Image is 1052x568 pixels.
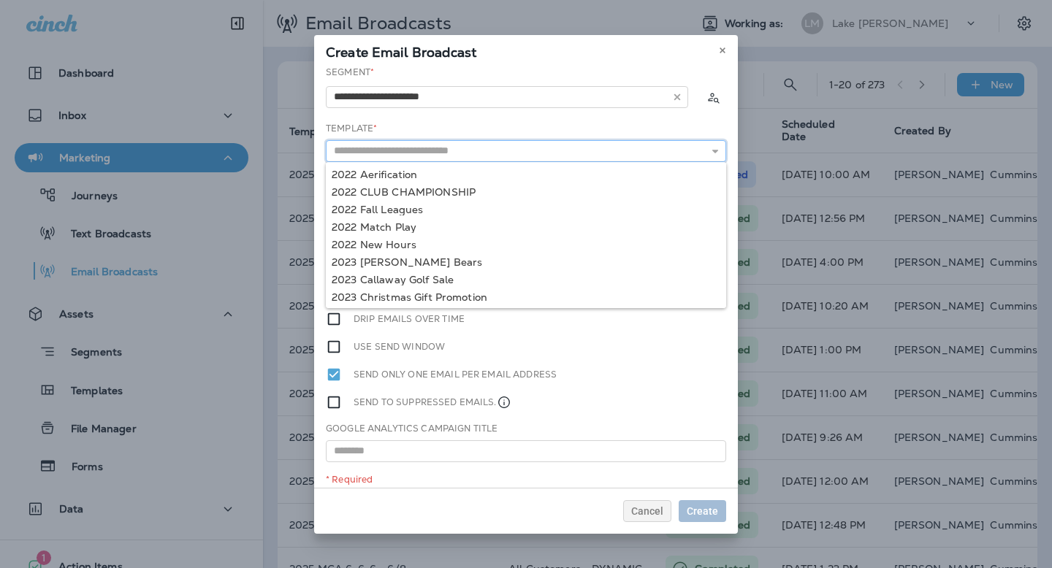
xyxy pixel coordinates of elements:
[354,339,445,355] label: Use send window
[354,366,557,383] label: Send only one email per email address
[332,204,720,215] div: 2022 Fall Leagues
[354,394,511,410] label: Send to suppressed emails.
[326,423,498,434] label: Google Analytics Campaign Title
[332,256,720,268] div: 2023 [PERSON_NAME] Bears
[623,500,671,522] button: Cancel
[631,506,663,516] span: Cancel
[687,506,718,516] span: Create
[354,311,465,327] label: Drip emails over time
[332,274,720,285] div: 2023 Callaway Golf Sale
[326,123,377,134] label: Template
[700,84,726,110] button: Calculate the estimated number of emails to be sent based on selected segment. (This could take a...
[332,291,720,303] div: 2023 Christmas Gift Promotion
[332,221,720,233] div: 2022 Match Play
[326,474,726,486] div: * Required
[679,500,726,522] button: Create
[332,239,720,250] div: 2022 New Hours
[332,169,720,180] div: 2022 Aerification
[332,186,720,198] div: 2022 CLUB CHAMPIONSHIP
[326,66,374,78] label: Segment
[314,35,738,66] div: Create Email Broadcast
